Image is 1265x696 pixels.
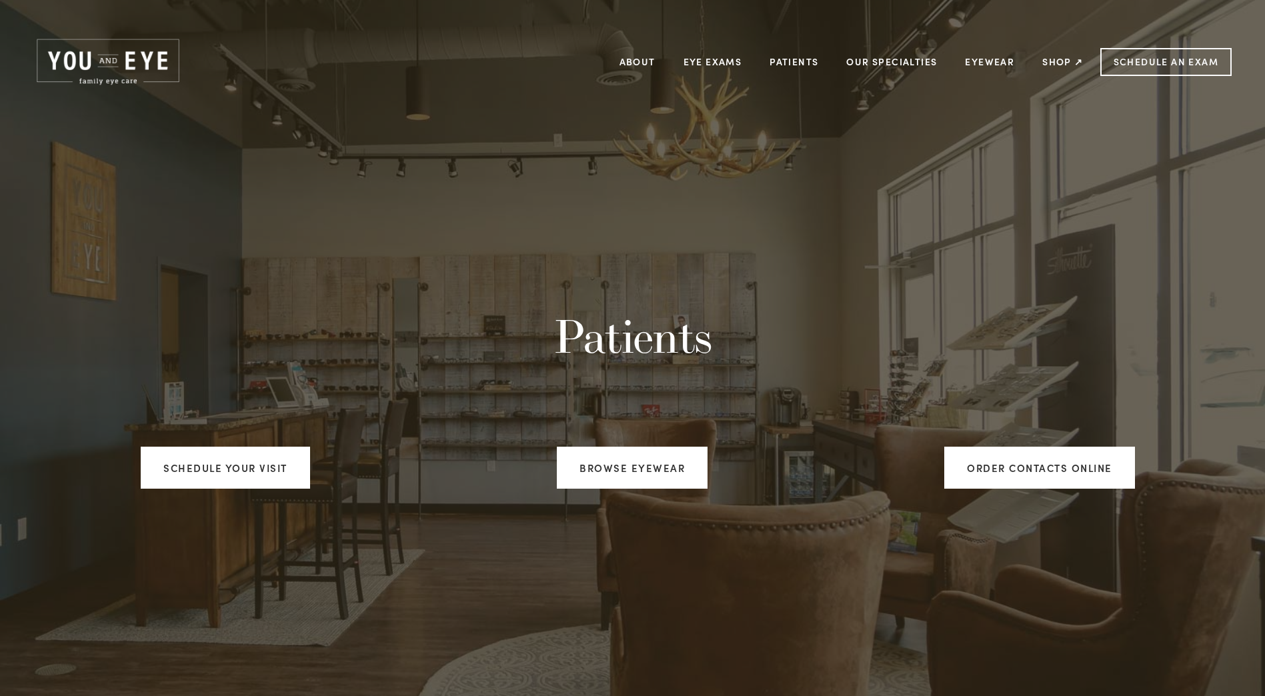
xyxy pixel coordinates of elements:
[846,55,937,68] a: Our Specialties
[267,309,998,363] h1: Patients
[770,51,818,72] a: Patients
[33,37,183,87] img: Rochester, MN | You and Eye | Family Eye Care
[965,51,1014,72] a: Eyewear
[944,447,1135,489] a: ORDER CONTACTS ONLINE
[141,447,310,489] a: Schedule your visit
[1100,48,1232,76] a: Schedule an Exam
[557,447,708,489] a: Browse Eyewear
[1042,51,1083,72] a: Shop ↗
[684,51,742,72] a: Eye Exams
[619,51,656,72] a: About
